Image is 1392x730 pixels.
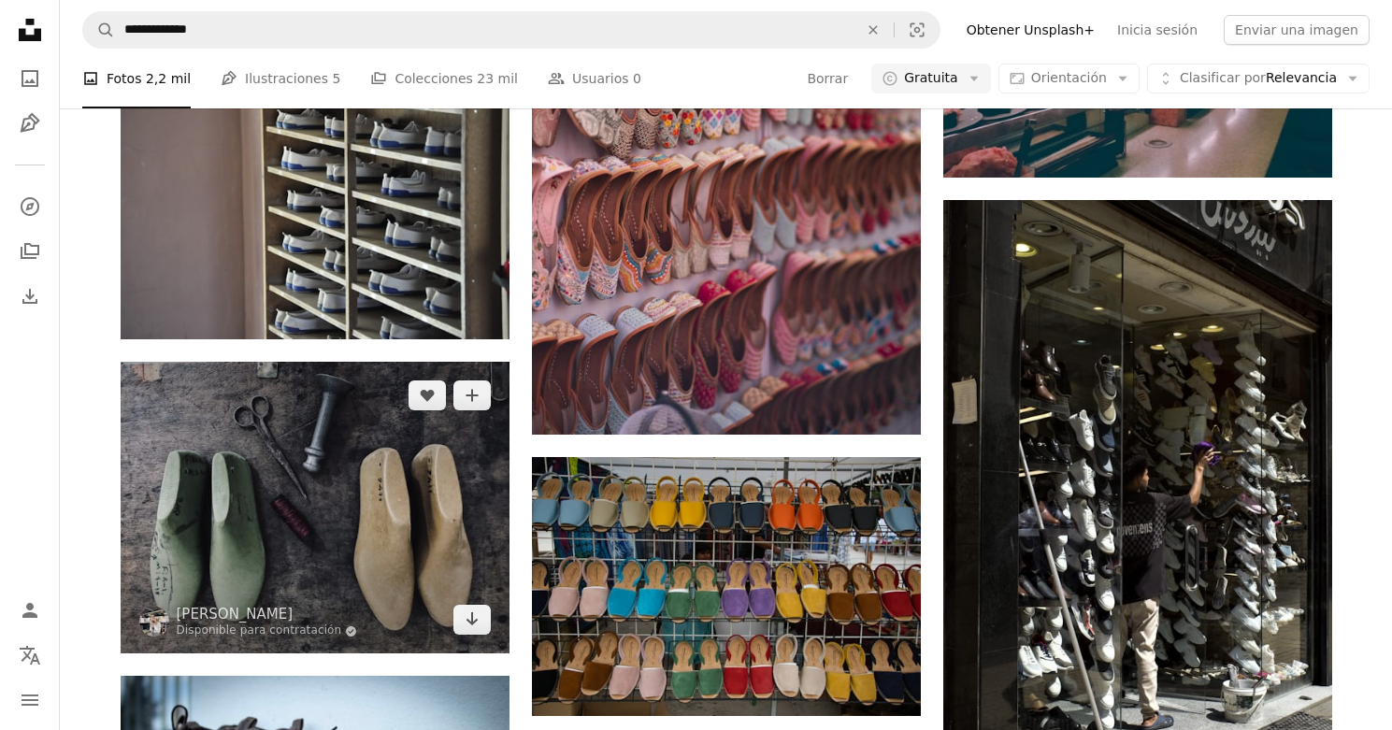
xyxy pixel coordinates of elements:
a: Iniciar sesión / Registrarse [11,592,49,629]
a: Zapatos blancos y azules en el estante dentro de la habitación [121,202,509,219]
a: una pared llena de zapatos colgados en una pared [532,134,921,150]
img: un montón de zapatos que están en un estante [532,457,921,716]
button: Buscar en Unsplash [83,12,115,48]
button: Gratuita [871,64,991,93]
button: Búsqueda visual [895,12,940,48]
button: Idioma [11,637,49,674]
a: un montón de zapatos que están en un estante [532,578,921,594]
button: Menú [11,681,49,719]
button: Borrar [806,64,849,93]
a: Explorar [11,188,49,225]
a: Fotos [11,60,49,97]
span: Orientación [1031,70,1107,85]
span: 0 [633,68,641,89]
span: Gratuita [904,69,958,88]
a: Un hombre parado frente a una zapatería [943,483,1332,500]
span: Relevancia [1180,69,1337,88]
button: Me gusta [409,380,446,410]
a: Colecciones [11,233,49,270]
a: Descargar [453,605,491,635]
img: un par de zapatos y un par de tijeras sobre una mesa [121,362,509,653]
a: un par de zapatos y un par de tijeras sobre una mesa [121,499,509,516]
a: Ilustraciones [11,105,49,142]
a: Inicio — Unsplash [11,11,49,52]
a: Usuarios 0 [548,49,641,108]
a: Historial de descargas [11,278,49,315]
button: Clasificar porRelevancia [1147,64,1370,93]
img: Zapatos blancos y azules en el estante dentro de la habitación [121,81,509,339]
a: Ilustraciones 5 [221,49,340,108]
span: 5 [332,68,340,89]
span: 23 mil [477,68,518,89]
button: Añade a la colección [453,380,491,410]
span: Clasificar por [1180,70,1266,85]
button: Orientación [998,64,1140,93]
button: Enviar una imagen [1224,15,1370,45]
a: Inicia sesión [1106,15,1209,45]
a: [PERSON_NAME] [177,605,358,623]
a: Disponible para contratación [177,623,358,638]
a: Colecciones 23 mil [370,49,518,108]
form: Encuentra imágenes en todo el sitio [82,11,940,49]
button: Borrar [853,12,894,48]
a: Obtener Unsplash+ [955,15,1106,45]
img: Ve al perfil de Marjan Sadeghi [139,607,169,637]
